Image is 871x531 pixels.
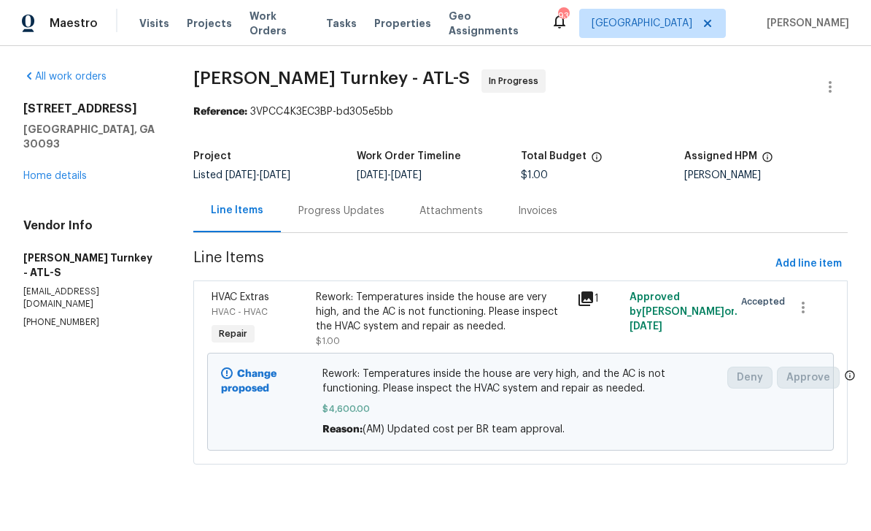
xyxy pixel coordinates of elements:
span: $1.00 [316,337,340,345]
div: Rework: Temperatures inside the house are very high, and the AC is not functioning. Please inspec... [316,290,568,334]
span: Maestro [50,16,98,31]
span: Work Orders [249,9,309,38]
span: Add line item [775,255,842,273]
span: $4,600.00 [322,402,719,416]
p: [EMAIL_ADDRESS][DOMAIN_NAME] [23,286,158,310]
span: [DATE] [225,170,256,180]
b: Change proposed [221,369,276,394]
span: The total cost of line items that have been proposed by Opendoor. This sum includes line items th... [591,151,603,170]
h5: Work Order Timeline [357,151,461,161]
span: Approved by [PERSON_NAME] on [630,292,738,332]
span: Projects [187,16,232,31]
h5: Total Budget [521,151,587,161]
h5: Project [193,151,231,161]
h2: [STREET_ADDRESS] [23,102,158,116]
span: Visits [139,16,169,31]
span: - [357,170,422,180]
span: Geo Assignments [449,9,533,38]
span: Repair [213,326,253,341]
h5: [GEOGRAPHIC_DATA], GA 30093 [23,122,158,151]
span: Listed [193,170,290,180]
span: (AM) Updated cost per BR team approval. [363,424,565,435]
span: Only a market manager or an area construction manager can approve [844,370,856,385]
button: Add line item [770,251,848,278]
a: All work orders [23,72,107,82]
span: The hpm assigned to this work order. [762,151,773,170]
h5: Assigned HPM [684,151,757,161]
span: [DATE] [630,321,662,332]
b: Reference: [193,107,247,117]
div: 3VPCC4K3EC3BP-bd305e5bb [193,104,848,119]
div: [PERSON_NAME] [684,170,848,180]
span: HVAC - HVAC [212,307,268,316]
div: Progress Updates [298,204,384,218]
span: [PERSON_NAME] Turnkey - ATL-S [193,69,470,87]
span: In Progress [489,74,544,88]
div: 1 [577,290,621,307]
div: 93 [558,9,568,23]
button: Deny [727,367,773,389]
span: $1.00 [521,170,548,180]
div: Line Items [211,203,263,218]
span: Tasks [326,18,357,28]
span: - [225,170,290,180]
div: Attachments [419,204,483,218]
span: Accepted [741,294,791,309]
span: [DATE] [260,170,290,180]
span: Rework: Temperatures inside the house are very high, and the AC is not functioning. Please inspec... [322,367,719,396]
span: [PERSON_NAME] [761,16,849,31]
span: HVAC Extras [212,292,269,302]
div: Invoices [518,204,557,218]
span: [DATE] [391,170,422,180]
span: [DATE] [357,170,387,180]
h4: Vendor Info [23,218,158,233]
a: Home details [23,171,87,181]
span: Reason: [322,424,363,435]
p: [PHONE_NUMBER] [23,316,158,329]
span: [GEOGRAPHIC_DATA] [592,16,692,31]
button: Approve [777,367,840,389]
span: Properties [374,16,431,31]
span: Line Items [193,251,770,278]
h5: [PERSON_NAME] Turnkey - ATL-S [23,251,158,280]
